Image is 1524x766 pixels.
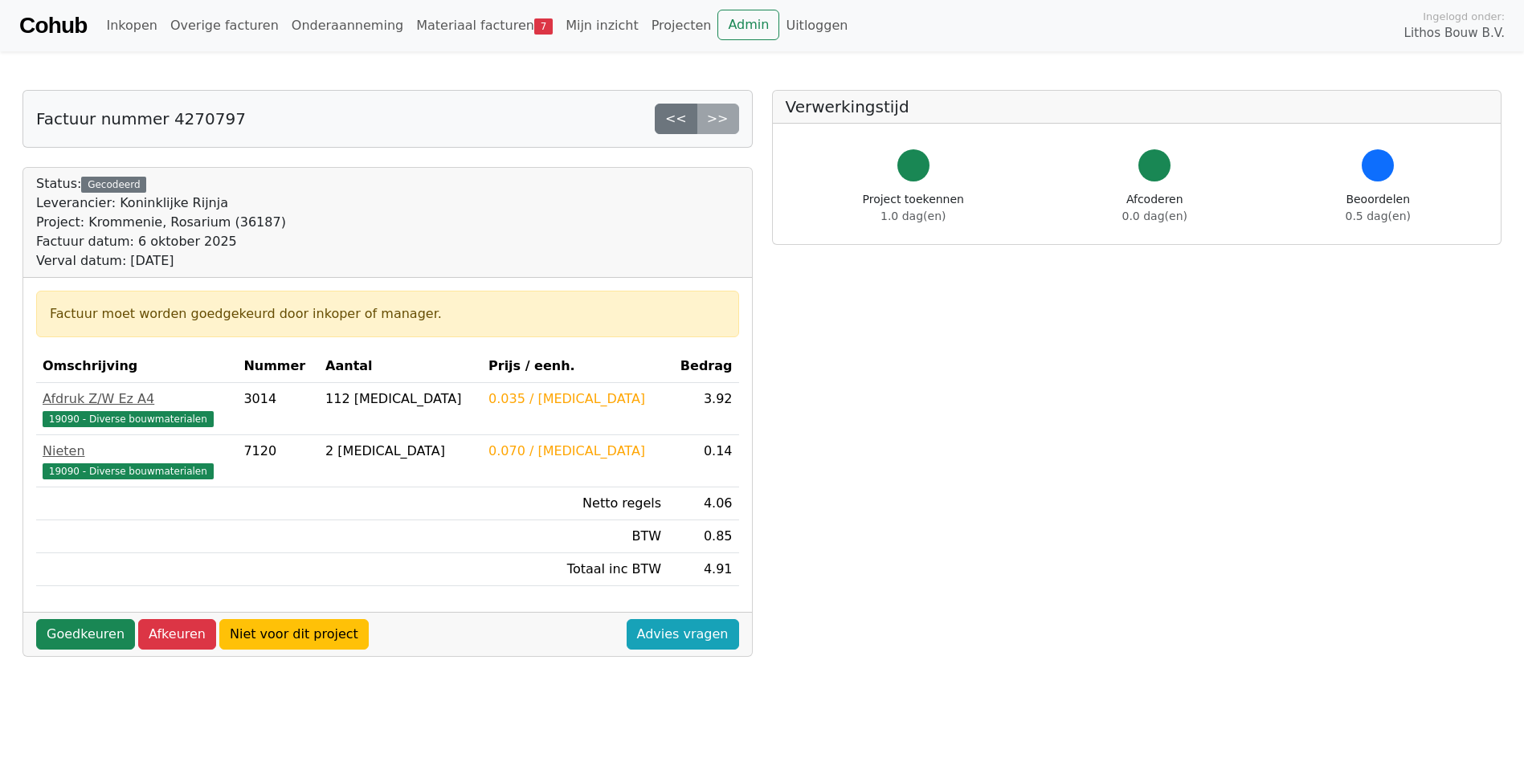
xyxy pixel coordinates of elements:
div: Project: Krommenie, Rosarium (36187) [36,213,286,232]
td: 3014 [237,383,319,435]
a: Cohub [19,6,87,45]
td: 3.92 [668,383,738,435]
a: Onderaanneming [285,10,410,42]
a: Mijn inzicht [559,10,645,42]
div: 0.035 / [MEDICAL_DATA] [488,389,661,409]
div: Nieten [43,442,231,461]
a: Niet voor dit project [219,619,369,650]
th: Aantal [319,350,482,383]
th: Omschrijving [36,350,237,383]
td: Netto regels [482,487,668,520]
th: Prijs / eenh. [482,350,668,383]
span: 0.5 dag(en) [1346,210,1411,222]
a: Materiaal facturen7 [410,10,559,42]
span: Lithos Bouw B.V. [1404,24,1505,43]
h5: Verwerkingstijd [786,97,1489,116]
div: Factuur moet worden goedgekeurd door inkoper of manager. [50,304,725,324]
td: 4.06 [668,487,738,520]
th: Nummer [237,350,319,383]
span: Ingelogd onder: [1423,9,1505,24]
div: Beoordelen [1346,191,1411,225]
div: 112 [MEDICAL_DATA] [325,389,476,409]
span: 7 [534,18,553,35]
a: Admin [717,10,779,40]
div: 2 [MEDICAL_DATA] [325,442,476,461]
td: 4.91 [668,553,738,586]
div: Afdruk Z/W Ez A4 [43,389,231,409]
td: 0.14 [668,435,738,487]
div: Afcoderen [1122,191,1187,225]
a: Goedkeuren [36,619,135,650]
span: 19090 - Diverse bouwmaterialen [43,463,214,479]
td: 7120 [237,435,319,487]
div: Project toekennen [863,191,964,225]
span: 0.0 dag(en) [1122,210,1187,222]
div: Leverancier: Koninklijke Rijnja [36,194,286,213]
a: Advies vragen [627,619,739,650]
td: BTW [482,520,668,553]
div: Gecodeerd [81,177,146,193]
a: Uitloggen [779,10,854,42]
a: Nieten19090 - Diverse bouwmaterialen [43,442,231,480]
span: 19090 - Diverse bouwmaterialen [43,411,214,427]
td: 0.85 [668,520,738,553]
a: Afdruk Z/W Ez A419090 - Diverse bouwmaterialen [43,389,231,428]
div: Status: [36,174,286,271]
div: Factuur datum: 6 oktober 2025 [36,232,286,251]
span: 1.0 dag(en) [880,210,946,222]
a: Afkeuren [138,619,216,650]
a: << [655,104,697,134]
div: Verval datum: [DATE] [36,251,286,271]
div: 0.070 / [MEDICAL_DATA] [488,442,661,461]
th: Bedrag [668,350,738,383]
a: Inkopen [100,10,163,42]
a: Overige facturen [164,10,285,42]
a: Projecten [645,10,718,42]
h5: Factuur nummer 4270797 [36,109,246,128]
td: Totaal inc BTW [482,553,668,586]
